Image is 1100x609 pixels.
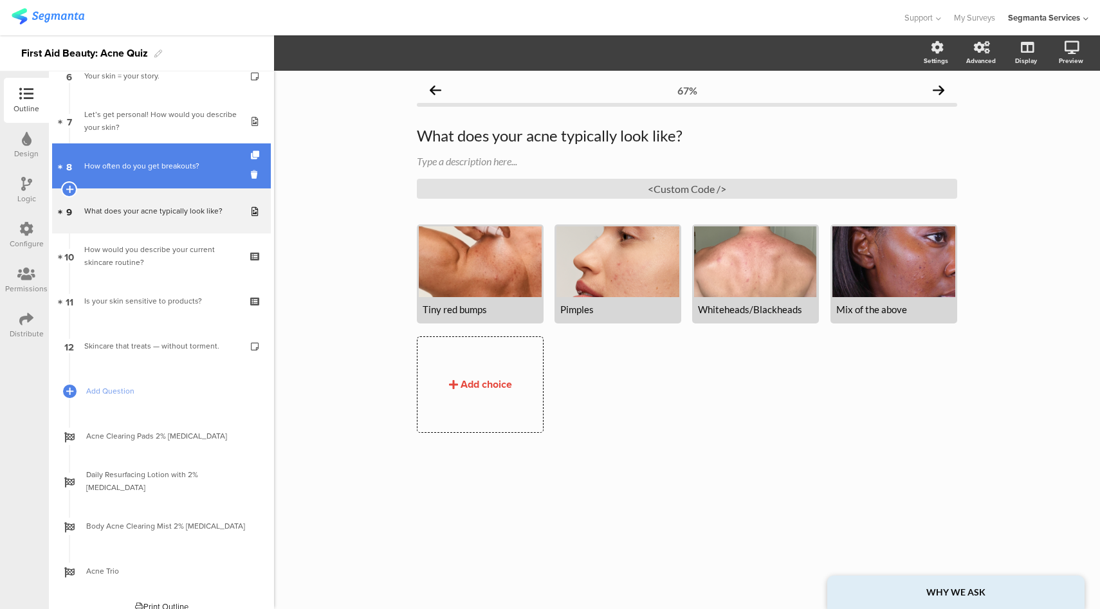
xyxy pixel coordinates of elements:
[251,168,262,181] i: Delete
[84,295,238,307] div: Is your skin sensitive to products?
[52,53,271,98] a: 6 Your skin = your story.
[251,151,262,159] i: Duplicate
[924,56,948,66] div: Settings
[560,304,675,315] div: Pimples
[66,294,73,308] span: 11
[64,339,74,353] span: 12
[698,304,813,315] div: Whiteheads/Blackheads
[1015,56,1037,66] div: Display
[52,414,271,459] a: Acne Clearing Pads 2% [MEDICAL_DATA]
[12,8,84,24] img: segmanta logo
[86,468,251,494] span: Daily Resurfacing Lotion with 2% [MEDICAL_DATA]
[10,328,44,340] div: Distribute
[904,12,933,24] span: Support
[66,69,72,83] span: 6
[1008,12,1080,24] div: Segmanta Services
[84,243,238,269] div: How would you describe your current skincare routine?
[417,126,957,145] p: What does your acne typically look like?
[52,278,271,323] a: 11 Is your skin sensitive to products?
[84,69,238,82] div: Your skin = your story.
[86,520,251,532] span: Body Acne Clearing Mist 2% [MEDICAL_DATA]
[84,159,238,172] div: How often do you get breakouts?
[423,304,538,315] div: Tiny red bumps
[417,155,957,167] div: Type a description here...
[461,377,512,392] div: Add choice
[836,304,951,315] div: Mix of the above
[86,385,251,397] span: Add Question
[84,340,238,352] div: Skincare that treats — without torment.
[84,205,238,217] div: What does your acne typically look like?
[10,238,44,250] div: Configure
[66,159,72,173] span: 8
[52,188,271,233] a: 9 What does your acne typically look like?
[417,336,544,433] button: Add choice
[21,43,148,64] div: First Aid Beauty: Acne Quiz
[417,179,957,199] div: <Custom Code />
[966,56,996,66] div: Advanced
[52,143,271,188] a: 8 How often do you get breakouts?
[86,565,251,577] span: Acne Trio
[52,323,271,368] a: 12 Skincare that treats — without torment.
[66,204,72,218] span: 9
[14,103,39,114] div: Outline
[52,233,271,278] a: 10 How would you describe your current skincare routine?
[67,114,72,128] span: 7
[926,586,985,597] strong: WHY WE ASK
[64,249,74,263] span: 10
[84,108,238,134] div: Let’s get personal! How would you describe your skin?
[14,148,39,159] div: Design
[677,84,697,96] div: 67%
[52,98,271,143] a: 7 Let’s get personal! How would you describe your skin?
[52,549,271,594] a: Acne Trio
[52,504,271,549] a: Body Acne Clearing Mist 2% [MEDICAL_DATA]
[17,193,36,205] div: Logic
[5,283,48,295] div: Permissions
[52,459,271,504] a: Daily Resurfacing Lotion with 2% [MEDICAL_DATA]
[1059,56,1083,66] div: Preview
[86,430,251,442] span: Acne Clearing Pads 2% [MEDICAL_DATA]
